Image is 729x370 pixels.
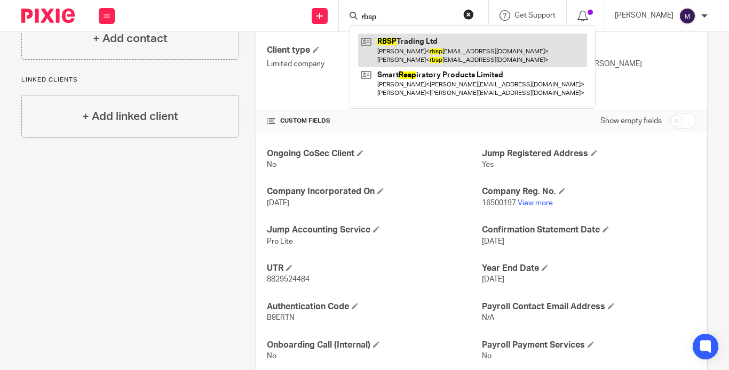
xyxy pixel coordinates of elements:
[482,224,696,236] h4: Confirmation Statement Date
[482,276,504,283] span: [DATE]
[267,148,481,159] h4: Ongoing CoSec Client
[267,186,481,197] h4: Company Incorporated On
[267,59,481,69] p: Limited company
[267,117,481,125] h4: CUSTOM FIELDS
[267,238,293,245] span: Pro Lite
[482,340,696,351] h4: Payroll Payment Services
[482,199,516,207] span: 16500197
[600,116,662,126] label: Show empty fields
[267,314,295,321] span: B9ERTN
[514,12,556,19] span: Get Support
[267,301,481,312] h4: Authentication Code
[482,301,696,312] h4: Payroll Contact Email Address
[518,199,553,207] a: View more
[267,340,481,351] h4: Onboarding Call (Internal)
[93,30,168,47] h4: + Add contact
[82,108,178,125] h4: + Add linked client
[267,276,310,283] span: 8829524484
[360,13,456,22] input: Search
[267,352,276,360] span: No
[679,7,696,25] img: svg%3E
[482,148,696,159] h4: Jump Registered Address
[482,238,504,245] span: [DATE]
[482,161,494,168] span: Yes
[615,10,673,21] p: [PERSON_NAME]
[267,224,481,236] h4: Jump Accounting Service
[21,76,239,84] p: Linked clients
[482,263,696,274] h4: Year End Date
[267,263,481,274] h4: UTR
[267,45,481,56] h4: Client type
[267,161,276,168] span: No
[267,199,289,207] span: [DATE]
[482,186,696,197] h4: Company Reg. No.
[482,352,492,360] span: No
[21,9,75,23] img: Pixie
[463,9,474,20] button: Clear
[482,314,494,321] span: N/A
